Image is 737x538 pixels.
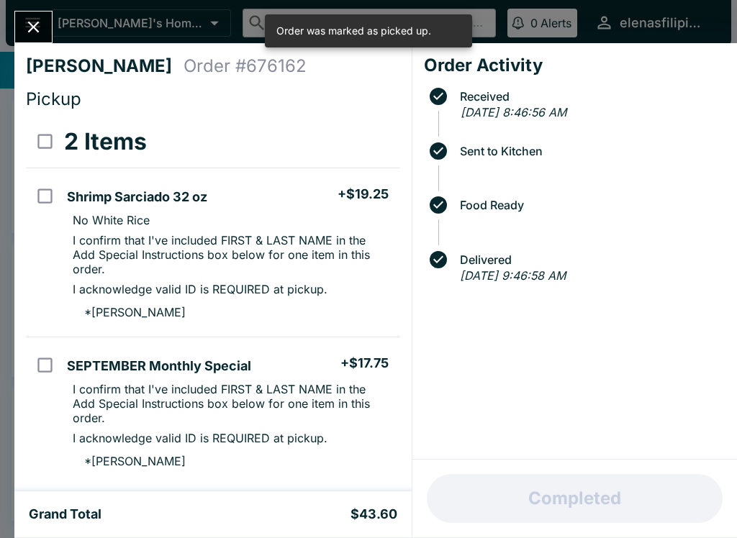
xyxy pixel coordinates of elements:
span: Pickup [26,88,81,109]
h5: Grand Total [29,506,101,523]
p: I acknowledge valid ID is REQUIRED at pickup. [73,431,327,445]
p: I confirm that I've included FIRST & LAST NAME in the Add Special Instructions box below for one ... [73,233,388,276]
table: orders table [26,116,400,485]
h4: Order # 676162 [184,55,307,77]
h4: [PERSON_NAME] [26,55,184,77]
h5: $43.60 [351,506,397,523]
em: [DATE] 9:46:58 AM [460,268,566,283]
p: * [PERSON_NAME] [73,454,186,468]
h5: SEPTEMBER Monthly Special [67,357,251,375]
p: No White Rice [73,213,150,227]
h3: 2 Items [64,127,147,156]
p: I confirm that I've included FIRST & LAST NAME in the Add Special Instructions box below for one ... [73,382,388,425]
p: * [PERSON_NAME] [73,305,186,319]
span: Received [453,90,725,103]
span: Delivered [453,253,725,266]
h5: + $17.75 [340,355,389,372]
p: I acknowledge valid ID is REQUIRED at pickup. [73,282,327,296]
em: [DATE] 8:46:56 AM [461,105,566,119]
button: Close [15,12,52,42]
h4: Order Activity [424,55,725,76]
h5: + $19.25 [338,186,389,203]
h5: Shrimp Sarciado 32 oz [67,188,207,206]
span: Food Ready [453,199,725,211]
div: Order was marked as picked up. [276,19,431,43]
span: Sent to Kitchen [453,145,725,158]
